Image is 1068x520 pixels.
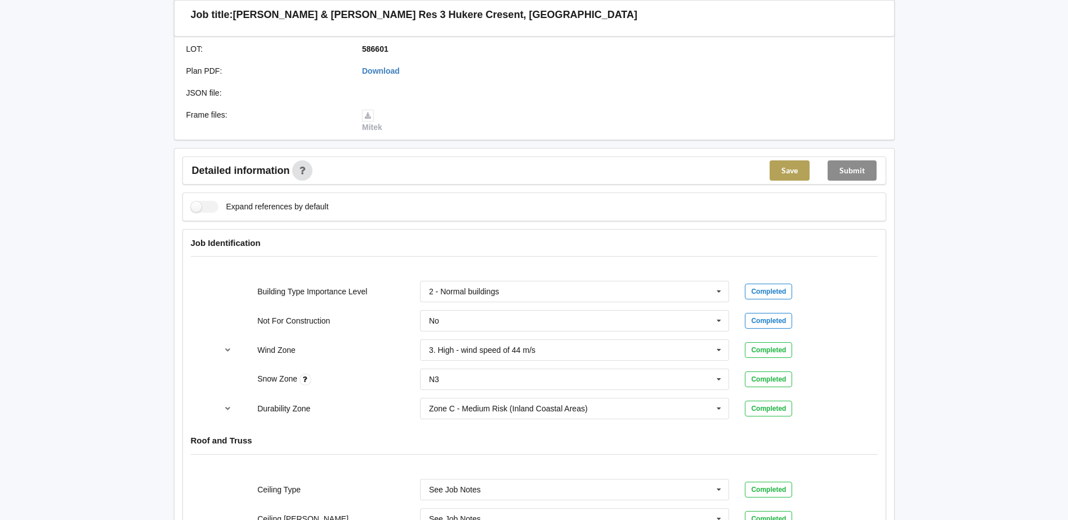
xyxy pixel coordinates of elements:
label: Ceiling Type [257,485,301,494]
label: Snow Zone [257,374,300,383]
div: Frame files : [178,109,355,133]
label: Not For Construction [257,316,330,325]
label: Wind Zone [257,346,296,355]
h4: Job Identification [191,237,878,248]
a: Mitek [362,110,382,132]
div: LOT : [178,43,355,55]
div: Completed [745,371,792,387]
div: N3 [429,375,439,383]
label: Building Type Importance Level [257,287,367,296]
button: reference-toggle [217,340,239,360]
a: Download [362,66,400,75]
button: reference-toggle [217,398,239,419]
h3: [PERSON_NAME] & [PERSON_NAME] Res 3 Hukere Cresent, [GEOGRAPHIC_DATA] [233,8,637,21]
h4: Roof and Truss [191,435,878,446]
div: See Job Notes [429,486,481,494]
div: Completed [745,482,792,497]
h3: Job title: [191,8,233,21]
span: Detailed information [192,165,290,176]
div: Completed [745,313,792,329]
div: Completed [745,284,792,299]
b: 586601 [362,44,388,53]
div: 3. High - wind speed of 44 m/s [429,346,535,354]
div: Plan PDF : [178,65,355,77]
div: Zone C - Medium Risk (Inland Coastal Areas) [429,405,588,413]
div: 2 - Normal buildings [429,288,499,295]
label: Durability Zone [257,404,310,413]
div: Completed [745,401,792,416]
label: Expand references by default [191,201,329,213]
button: Save [770,160,810,181]
div: No [429,317,439,325]
div: JSON file : [178,87,355,98]
div: Completed [745,342,792,358]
